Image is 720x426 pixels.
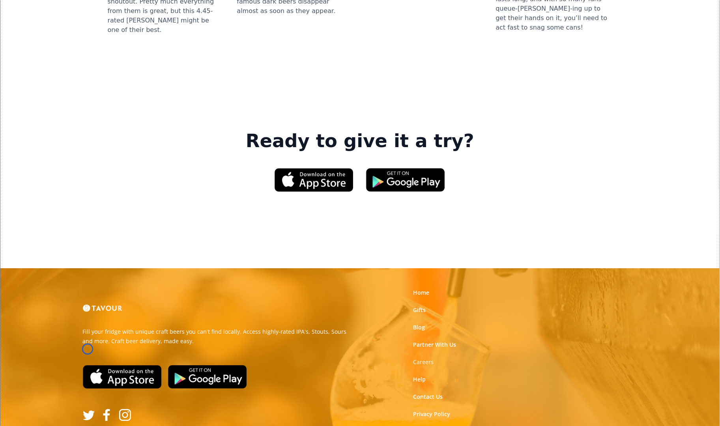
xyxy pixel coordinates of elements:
[413,306,426,314] a: Gifts
[413,341,456,349] a: Partner With Us
[413,410,450,418] a: Privacy Policy
[413,393,443,401] a: Contact Us
[413,289,429,297] a: Home
[413,323,425,331] a: Blog
[246,130,474,152] strong: Ready to give it a try?
[413,376,426,383] a: Help
[413,358,434,366] a: Careers
[83,327,354,346] p: Fill your fridge with unique craft beers you can't find locally. Access highly-rated IPA's, Stout...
